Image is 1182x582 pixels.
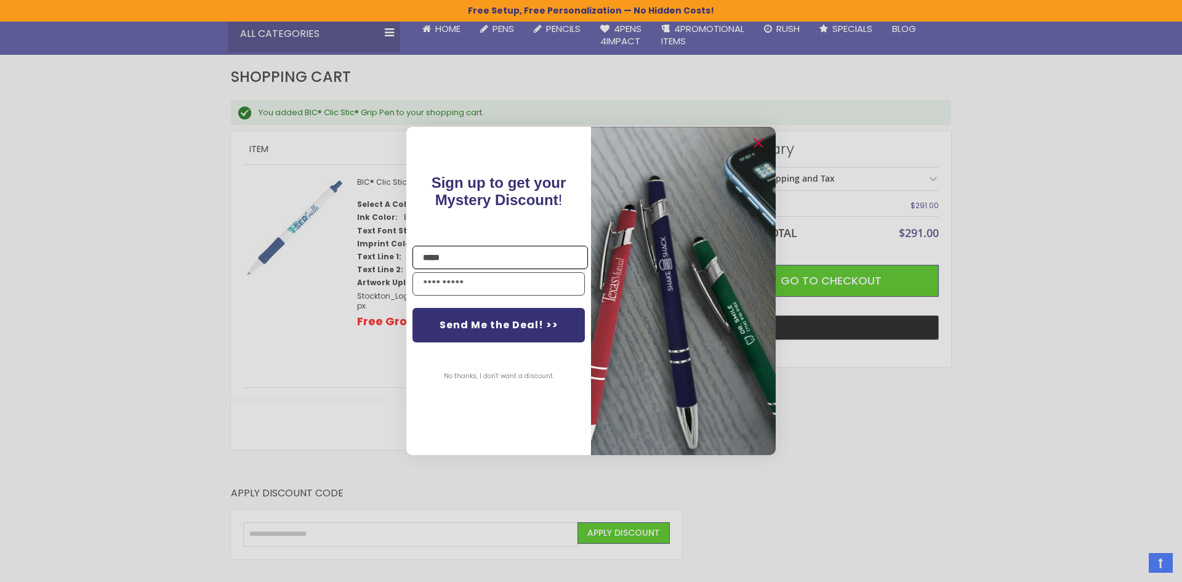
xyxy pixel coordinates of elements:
[432,174,566,208] span: Sign up to get your Mystery Discount
[571,250,586,265] keeper-lock: Open Keeper Popup
[591,127,776,455] img: pop-up-image
[432,174,566,208] span: !
[412,308,585,342] button: Send Me the Deal! >>
[1080,549,1182,582] iframe: Google Customer Reviews
[749,133,768,153] button: Close dialog
[438,361,560,392] button: No thanks, I don't want a discount.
